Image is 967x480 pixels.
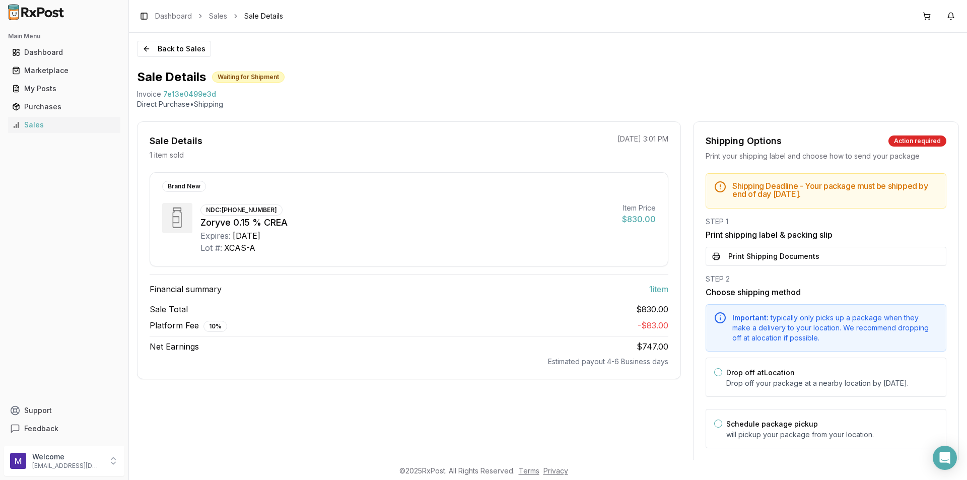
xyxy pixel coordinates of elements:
[8,61,120,80] a: Marketplace
[137,69,206,85] h1: Sale Details
[244,11,283,21] span: Sale Details
[726,378,938,388] p: Drop off your package at a nearby location by [DATE] .
[209,11,227,21] a: Sales
[150,340,199,353] span: Net Earnings
[706,247,946,266] button: Print Shipping Documents
[203,321,227,332] div: 10 %
[519,466,539,475] a: Terms
[4,81,124,97] button: My Posts
[638,320,668,330] span: - $83.00
[622,213,656,225] div: $830.00
[4,62,124,79] button: Marketplace
[706,151,946,161] div: Print your shipping label and choose how to send your package
[137,89,161,99] div: Invoice
[726,368,795,377] label: Drop off at Location
[150,150,184,160] p: 1 item sold
[637,341,668,352] span: $747.00
[10,453,26,469] img: User avatar
[212,72,285,83] div: Waiting for Shipment
[726,420,818,428] label: Schedule package pickup
[150,357,668,367] div: Estimated payout 4-6 Business days
[162,181,206,192] div: Brand New
[706,134,782,148] div: Shipping Options
[24,424,58,434] span: Feedback
[8,116,120,134] a: Sales
[200,230,231,242] div: Expires:
[162,203,192,233] img: Zoryve 0.15 % CREA
[8,98,120,116] a: Purchases
[200,204,283,216] div: NDC: [PHONE_NUMBER]
[8,32,120,40] h2: Main Menu
[12,65,116,76] div: Marketplace
[200,216,614,230] div: Zoryve 0.15 % CREA
[163,89,216,99] span: 7e13e0499e3d
[8,80,120,98] a: My Posts
[12,120,116,130] div: Sales
[4,117,124,133] button: Sales
[137,41,211,57] button: Back to Sales
[543,466,568,475] a: Privacy
[726,430,938,440] p: will pickup your package from your location.
[155,11,192,21] a: Dashboard
[617,134,668,144] p: [DATE] 3:01 PM
[200,242,222,254] div: Lot #:
[150,303,188,315] span: Sale Total
[137,99,959,109] p: Direct Purchase • Shipping
[150,319,227,332] span: Platform Fee
[622,203,656,213] div: Item Price
[150,134,202,148] div: Sale Details
[732,182,938,198] h5: Shipping Deadline - Your package must be shipped by end of day [DATE] .
[732,313,769,322] span: Important:
[706,229,946,241] h3: Print shipping label & packing slip
[233,230,260,242] div: [DATE]
[8,43,120,61] a: Dashboard
[12,102,116,112] div: Purchases
[150,283,222,295] span: Financial summary
[12,47,116,57] div: Dashboard
[706,286,946,298] h3: Choose shipping method
[636,303,668,315] span: $830.00
[4,4,68,20] img: RxPost Logo
[4,44,124,60] button: Dashboard
[224,242,255,254] div: XCAS-A
[155,11,283,21] nav: breadcrumb
[4,420,124,438] button: Feedback
[4,99,124,115] button: Purchases
[706,217,946,227] div: STEP 1
[706,274,946,284] div: STEP 2
[888,135,946,147] div: Action required
[4,401,124,420] button: Support
[12,84,116,94] div: My Posts
[32,462,102,470] p: [EMAIL_ADDRESS][DOMAIN_NAME]
[732,313,938,343] div: typically only picks up a package when they make a delivery to your location. We recommend droppi...
[32,452,102,462] p: Welcome
[933,446,957,470] div: Open Intercom Messenger
[649,283,668,295] span: 1 item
